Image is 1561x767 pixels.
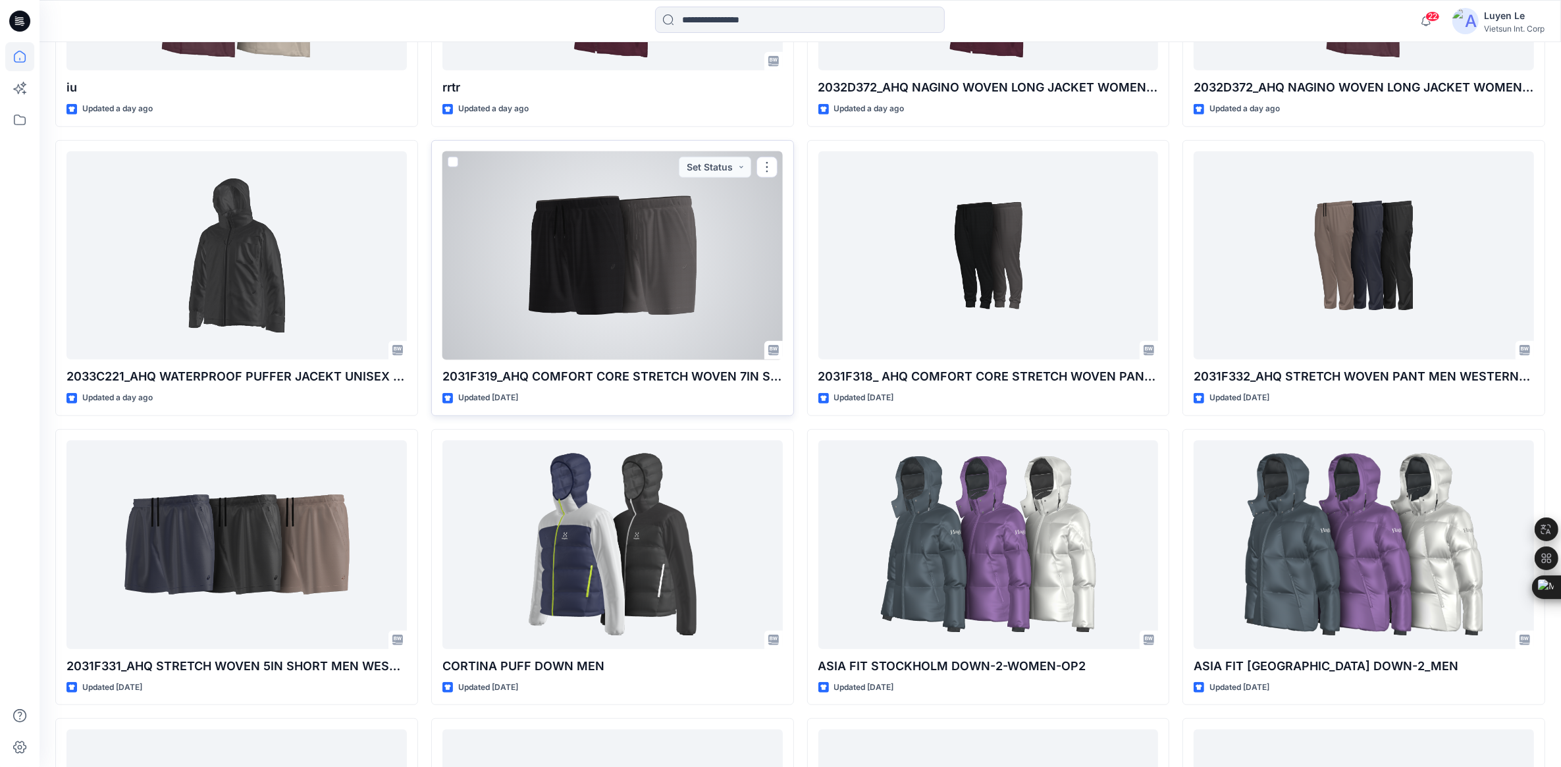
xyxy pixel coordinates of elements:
p: Updated a day ago [82,391,153,405]
p: Updated [DATE] [1209,681,1269,695]
p: Updated [DATE] [1209,391,1269,405]
p: 2031F318_ AHQ COMFORT CORE STRETCH WOVEN PANT MEN WESTERN_SMS_AW26 [818,367,1159,386]
span: 22 [1425,11,1440,22]
div: Vietsun Int. Corp [1484,24,1545,34]
a: 2031F318_ AHQ COMFORT CORE STRETCH WOVEN PANT MEN WESTERN_SMS_AW26 [818,151,1159,360]
div: Luyen Le [1484,8,1545,24]
p: Updated [DATE] [834,391,894,405]
p: 2032D372_AHQ NAGINO WOVEN LONG JACKET WOMEN WESTERN_AW26_PRE SMS [818,78,1159,97]
p: ASIA FIT [GEOGRAPHIC_DATA] DOWN-2_MEN [1194,657,1534,675]
a: 2033C221_AHQ WATERPROOF PUFFER JACEKT UNISEX WESTERN_AW26 [66,151,407,360]
p: 2031F332_AHQ STRETCH WOVEN PANT MEN WESTERN_AW26 [1194,367,1534,386]
p: Updated [DATE] [458,391,518,405]
p: Updated a day ago [458,102,529,116]
p: Updated [DATE] [82,681,142,695]
a: ASIA FIT STOCKHOLM DOWN-2-WOMEN-OP2 [818,440,1159,649]
p: Updated a day ago [82,102,153,116]
img: avatar [1452,8,1479,34]
p: 2033C221_AHQ WATERPROOF PUFFER JACEKT UNISEX WESTERN_AW26 [66,367,407,386]
a: 2031F319_AHQ COMFORT CORE STRETCH WOVEN 7IN SHORT MEN WESTERN_SMS_AW26 [442,151,783,360]
p: Updated a day ago [1209,102,1280,116]
p: 2031F331_AHQ STRETCH WOVEN 5IN SHORT MEN WESTERN_AW26 [66,657,407,675]
p: 2031F319_AHQ COMFORT CORE STRETCH WOVEN 7IN SHORT MEN WESTERN_SMS_AW26 [442,367,783,386]
p: CORTINA PUFF DOWN MEN [442,657,783,675]
a: CORTINA PUFF DOWN MEN [442,440,783,649]
a: 2031F332_AHQ STRETCH WOVEN PANT MEN WESTERN_AW26 [1194,151,1534,360]
p: Updated [DATE] [458,681,518,695]
p: Updated [DATE] [834,681,894,695]
p: rrtr [442,78,783,97]
a: 2031F331_AHQ STRETCH WOVEN 5IN SHORT MEN WESTERN_AW26 [66,440,407,649]
p: iu [66,78,407,97]
a: ASIA FIT STOCKHOLM DOWN-2_MEN [1194,440,1534,649]
p: Updated a day ago [834,102,905,116]
p: ASIA FIT STOCKHOLM DOWN-2-WOMEN-OP2 [818,657,1159,675]
p: 2032D372_AHQ NAGINO WOVEN LONG JACKET WOMEN WESTERN_AW26 [1194,78,1534,97]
